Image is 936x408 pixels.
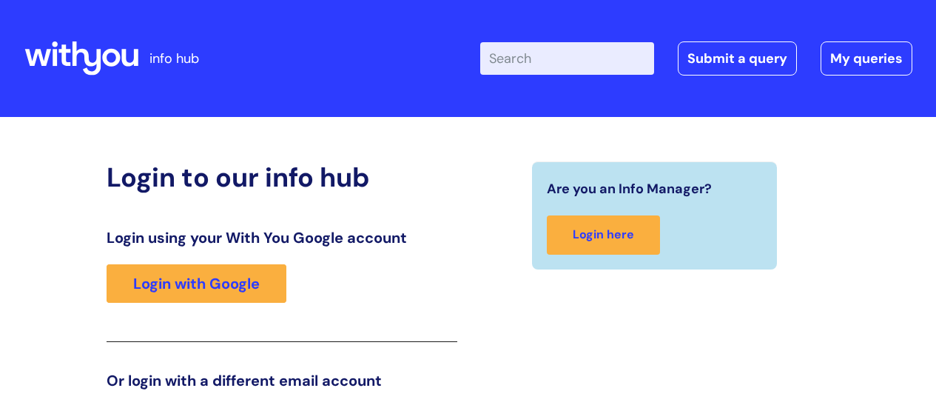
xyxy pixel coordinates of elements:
[821,41,912,76] a: My queries
[149,47,199,70] p: info hub
[107,161,457,193] h2: Login to our info hub
[547,177,712,201] span: Are you an Info Manager?
[678,41,797,76] a: Submit a query
[480,42,654,75] input: Search
[107,264,286,303] a: Login with Google
[107,372,457,389] h3: Or login with a different email account
[107,229,457,247] h3: Login using your With You Google account
[547,215,660,255] a: Login here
